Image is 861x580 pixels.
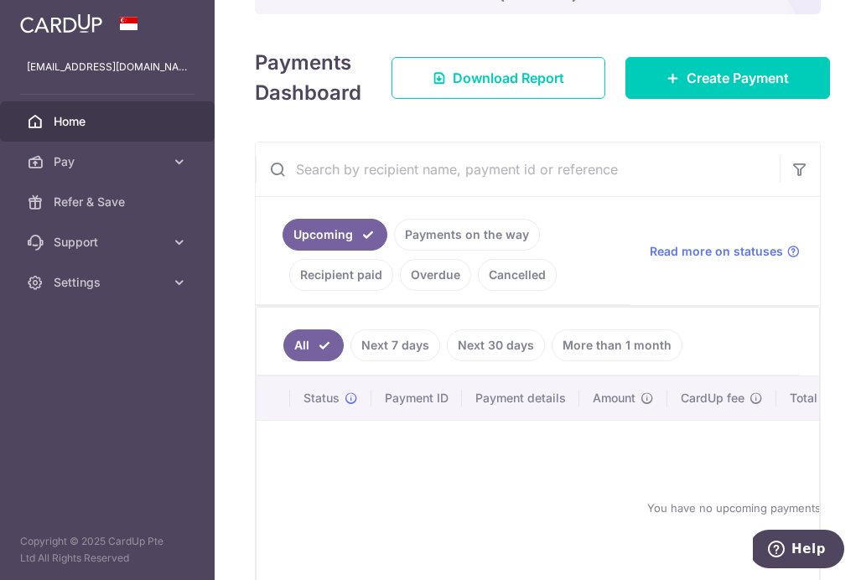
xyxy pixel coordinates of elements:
a: Next 7 days [350,329,440,361]
a: Payments on the way [394,219,540,251]
a: Recipient paid [289,259,393,291]
a: More than 1 month [552,329,682,361]
span: Read more on statuses [650,243,783,260]
iframe: Opens a widget where you can find more information [753,530,844,572]
span: Amount [593,390,635,407]
th: Payment details [462,376,579,420]
span: Settings [54,274,164,291]
a: Overdue [400,259,471,291]
th: Payment ID [371,376,462,420]
a: Create Payment [625,57,830,99]
span: CardUp fee [681,390,744,407]
a: Next 30 days [447,329,545,361]
span: Home [54,113,164,130]
a: All [283,329,344,361]
input: Search by recipient name, payment id or reference [256,142,780,196]
span: Pay [54,153,164,170]
span: Status [303,390,340,407]
img: CardUp [20,13,102,34]
a: Cancelled [478,259,557,291]
span: Refer & Save [54,194,164,210]
span: Create Payment [687,68,789,88]
p: [EMAIL_ADDRESS][DOMAIN_NAME] [27,59,188,75]
a: Upcoming [283,219,387,251]
h4: Payments Dashboard [255,48,361,108]
a: Download Report [392,57,605,99]
span: Support [54,234,164,251]
span: Download Report [453,68,564,88]
a: Read more on statuses [650,243,800,260]
span: Total amt. [790,390,845,407]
